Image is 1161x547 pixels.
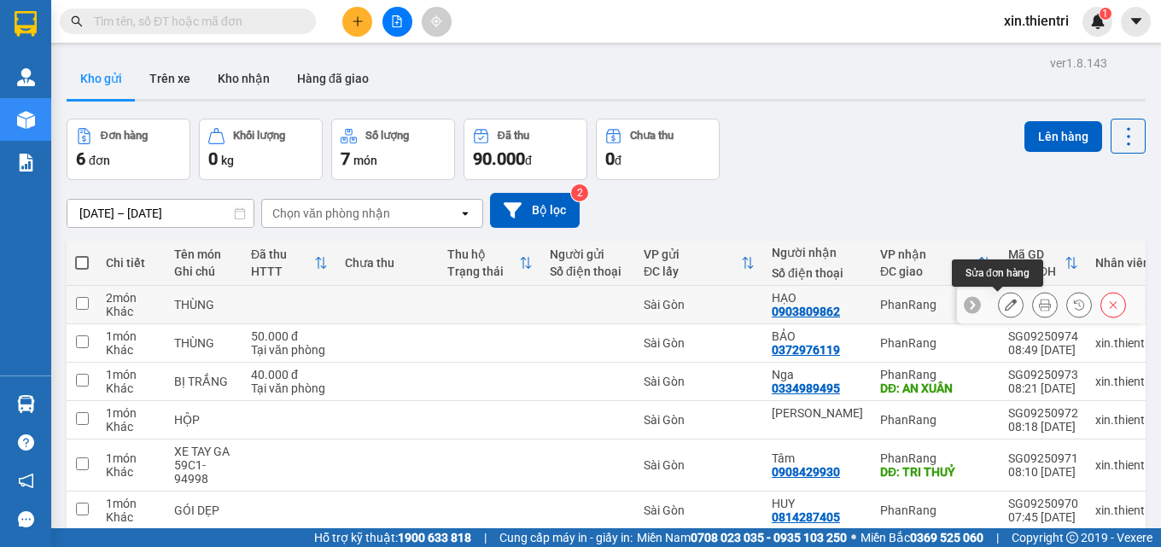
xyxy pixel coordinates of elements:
[490,193,580,228] button: Bộ lọc
[880,413,991,427] div: PhanRang
[1008,420,1078,434] div: 08:18 [DATE]
[341,148,350,169] span: 7
[106,420,157,434] div: Khác
[596,119,720,180] button: Chưa thu0đ
[880,265,977,278] div: ĐC giao
[447,265,519,278] div: Trạng thái
[1008,510,1078,524] div: 07:45 [DATE]
[525,154,532,167] span: đ
[447,247,519,261] div: Thu hộ
[998,292,1024,317] div: Sửa đơn hàng
[342,7,372,37] button: plus
[772,329,863,343] div: BẢO
[861,528,983,547] span: Miền Bắc
[242,241,336,286] th: Toggle SortBy
[18,473,34,489] span: notification
[101,130,148,142] div: Đơn hàng
[1095,503,1152,517] div: xin.thientri
[106,497,157,510] div: 1 món
[644,336,755,350] div: Sài Gòn
[18,434,34,451] span: question-circle
[1095,458,1152,472] div: xin.thientri
[67,200,254,227] input: Select a date range.
[204,58,283,99] button: Kho nhận
[1095,336,1152,350] div: xin.thientri
[1000,241,1087,286] th: Toggle SortBy
[106,381,157,395] div: Khác
[15,11,37,37] img: logo-vxr
[1100,8,1111,20] sup: 1
[174,265,234,278] div: Ghi chú
[106,305,157,318] div: Khác
[644,375,755,388] div: Sài Gòn
[458,207,472,220] svg: open
[772,465,840,479] div: 0908429930
[691,531,847,544] strong: 0708 023 035 - 0935 103 250
[1102,8,1108,20] span: 1
[644,247,741,261] div: VP gửi
[391,15,403,27] span: file-add
[283,58,382,99] button: Hàng đã giao
[439,241,541,286] th: Toggle SortBy
[1121,7,1151,37] button: caret-down
[772,510,840,524] div: 0814287405
[174,445,234,486] div: XE TAY GA 59C1-94998
[644,458,755,472] div: Sài Gòn
[880,298,991,311] div: PhanRang
[1090,14,1106,29] img: icon-new-feature
[106,451,157,465] div: 1 món
[1066,532,1078,544] span: copyright
[772,451,863,465] div: Tâm
[644,413,755,427] div: Sài Gòn
[1095,375,1152,388] div: xin.thientri
[314,528,471,547] span: Hỗ trợ kỹ thuật:
[272,205,390,222] div: Chọn văn phòng nhận
[221,154,234,167] span: kg
[1008,497,1078,510] div: SG09250970
[550,247,627,261] div: Người gửi
[880,381,991,395] div: DĐ: AN XUÂN
[174,298,234,311] div: THÙNG
[17,111,35,129] img: warehouse-icon
[1024,121,1102,152] button: Lên hàng
[106,510,157,524] div: Khác
[106,343,157,357] div: Khác
[422,7,452,37] button: aim
[382,7,412,37] button: file-add
[880,247,977,261] div: VP nhận
[872,241,1000,286] th: Toggle SortBy
[880,465,991,479] div: DĐ: TRI THUỶ
[17,154,35,172] img: solution-icon
[772,266,863,280] div: Số điện thoại
[106,329,157,343] div: 1 món
[1008,381,1078,395] div: 08:21 [DATE]
[106,291,157,305] div: 2 món
[464,119,587,180] button: Đã thu90.000đ
[106,465,157,479] div: Khác
[772,497,863,510] div: HUY
[67,58,136,99] button: Kho gửi
[136,58,204,99] button: Trên xe
[67,119,190,180] button: Đơn hàng6đơn
[174,413,234,427] div: HỘP
[910,531,983,544] strong: 0369 525 060
[94,12,295,31] input: Tìm tên, số ĐT hoặc mã đơn
[352,15,364,27] span: plus
[499,528,633,547] span: Cung cấp máy in - giấy in:
[571,184,588,201] sup: 2
[550,265,627,278] div: Số điện thoại
[251,381,328,395] div: Tại văn phòng
[174,247,234,261] div: Tên món
[772,368,863,381] div: Nga
[174,336,234,350] div: THÙNG
[772,343,840,357] div: 0372976119
[1050,54,1107,73] div: ver 1.8.143
[398,531,471,544] strong: 1900 633 818
[331,119,455,180] button: Số lượng7món
[1008,465,1078,479] div: 08:10 [DATE]
[251,247,314,261] div: Đã thu
[644,265,741,278] div: ĐC lấy
[635,241,763,286] th: Toggle SortBy
[174,503,234,517] div: GÓI DẸP
[251,265,314,278] div: HTTT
